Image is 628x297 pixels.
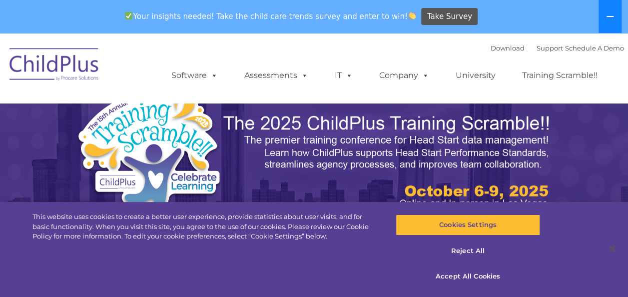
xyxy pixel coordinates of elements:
div: This website uses cookies to create a better user experience, provide statistics about user visit... [32,212,377,241]
a: Company [369,65,439,85]
a: Schedule A Demo [565,44,624,52]
button: Cookies Settings [396,214,540,235]
img: ChildPlus by Procare Solutions [4,41,104,91]
img: 👏 [408,12,416,19]
a: University [446,65,506,85]
a: Assessments [234,65,318,85]
button: Accept All Cookies [396,266,540,287]
font: | [491,44,624,52]
a: Take Survey [421,8,478,25]
span: Phone number [139,107,181,114]
a: IT [325,65,363,85]
button: Reject All [396,240,540,261]
a: Support [537,44,563,52]
a: Training Scramble!! [512,65,608,85]
a: Download [491,44,525,52]
span: Take Survey [427,8,472,25]
span: Last name [139,66,169,73]
a: Software [161,65,228,85]
span: Your insights needed! Take the child care trends survey and enter to win! [121,6,420,26]
img: ✅ [125,12,132,19]
button: Close [601,237,623,259]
